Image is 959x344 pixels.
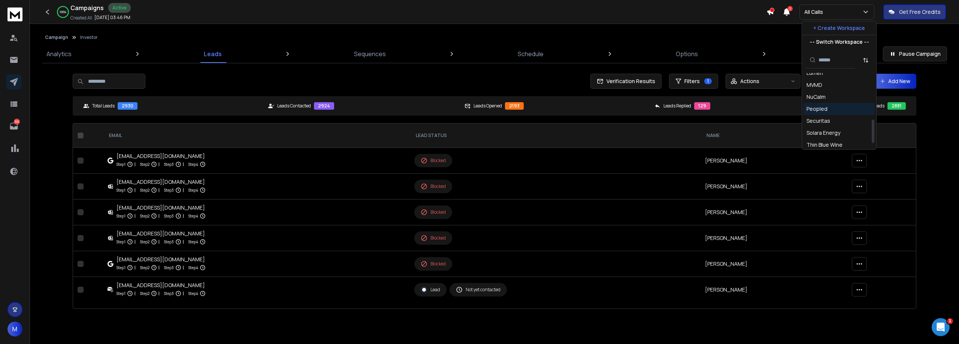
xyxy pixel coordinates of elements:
p: 105 [14,119,20,125]
div: 2881 [887,102,906,110]
p: | [158,212,160,220]
p: 100 % [60,10,66,14]
p: Leads [204,49,222,58]
p: Leads Replied [663,103,691,109]
div: 2930 [118,102,137,110]
p: | [134,212,136,220]
span: Verification Results [603,77,655,85]
p: Sequences [354,49,386,58]
h1: Campaigns [70,3,104,12]
th: LEAD STATUS [410,124,701,148]
span: Filters [684,77,700,85]
p: [DATE] 03:46 PM [94,15,130,21]
p: | [158,290,160,297]
button: + Create Workspace [802,21,876,35]
div: NuCalm [807,93,826,101]
iframe: Intercom live chat [932,318,950,336]
button: Pause Campaign [883,46,947,61]
p: | [183,290,184,297]
div: Blocked [421,183,446,190]
p: Step 3 [164,186,174,194]
a: Options [671,45,702,63]
p: Options [676,49,698,58]
p: | [134,161,136,168]
p: | [134,238,136,246]
p: Step 2 [140,264,149,271]
p: Step 1 [117,186,125,194]
p: | [183,212,184,220]
div: [EMAIL_ADDRESS][DOMAIN_NAME] [117,204,206,211]
p: Step 3 [164,264,174,271]
p: --- Switch Workspace --- [810,38,869,46]
span: 1 [704,78,712,84]
td: [PERSON_NAME] [701,225,847,251]
p: Leads Contacted [277,103,311,109]
p: Step 3 [164,161,174,168]
div: Active [108,3,131,13]
button: Filters1 [669,74,718,89]
p: Analytics [46,49,72,58]
th: EMAIL [103,124,410,148]
p: Step 4 [188,264,198,271]
td: [PERSON_NAME] [701,251,847,277]
p: | [134,290,136,297]
p: Step 1 [117,212,125,220]
button: Get Free Credits [883,4,946,19]
div: [EMAIL_ADDRESS][DOMAIN_NAME] [117,256,206,263]
p: | [183,238,184,246]
p: | [134,186,136,194]
p: Leads Opened [474,103,502,109]
button: M [7,322,22,337]
td: [PERSON_NAME] [701,148,847,174]
p: | [183,264,184,271]
p: | [158,161,160,168]
p: Step 2 [140,238,149,246]
p: Investor [80,34,98,40]
div: Lead [421,286,440,293]
div: 2924 [314,102,334,110]
p: + Create Workspace [813,24,865,32]
button: Add New [874,74,916,89]
div: Solara Energy [807,129,840,137]
th: NAME [701,124,847,148]
button: Sort by Sort A-Z [858,53,873,68]
span: 1 [787,6,793,11]
p: Step 3 [164,212,174,220]
p: All Calls [804,8,826,16]
p: | [158,238,160,246]
a: Schedule [513,45,548,63]
div: Blocked [421,209,446,216]
p: | [183,161,184,168]
p: Step 3 [164,238,174,246]
div: 129 [694,102,710,110]
p: | [134,264,136,271]
p: Step 4 [188,290,198,297]
p: Actions [740,77,759,85]
p: Step 1 [117,161,125,168]
div: [EMAIL_ADDRESS][DOMAIN_NAME] [117,178,206,186]
div: Peopled [807,105,828,113]
div: Blocked [421,235,446,241]
a: Sequences [350,45,390,63]
div: Thin Blue Wine [807,141,842,149]
td: [PERSON_NAME] [701,277,847,303]
p: Step 4 [188,186,198,194]
p: Step 1 [117,238,125,246]
div: Blocked [421,261,446,267]
p: | [158,264,160,271]
p: Step 4 [188,212,198,220]
button: Campaign [45,34,68,40]
p: Step 2 [140,186,149,194]
p: Step 4 [188,238,198,246]
p: Step 1 [117,264,125,271]
p: Step 2 [140,161,149,168]
a: 105 [6,119,21,134]
a: Leads [199,45,226,63]
img: logo [7,7,22,21]
p: Step 4 [188,161,198,168]
p: Get Free Credits [899,8,941,16]
td: [PERSON_NAME] [701,200,847,225]
p: | [158,186,160,194]
div: Blocked [421,157,446,164]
